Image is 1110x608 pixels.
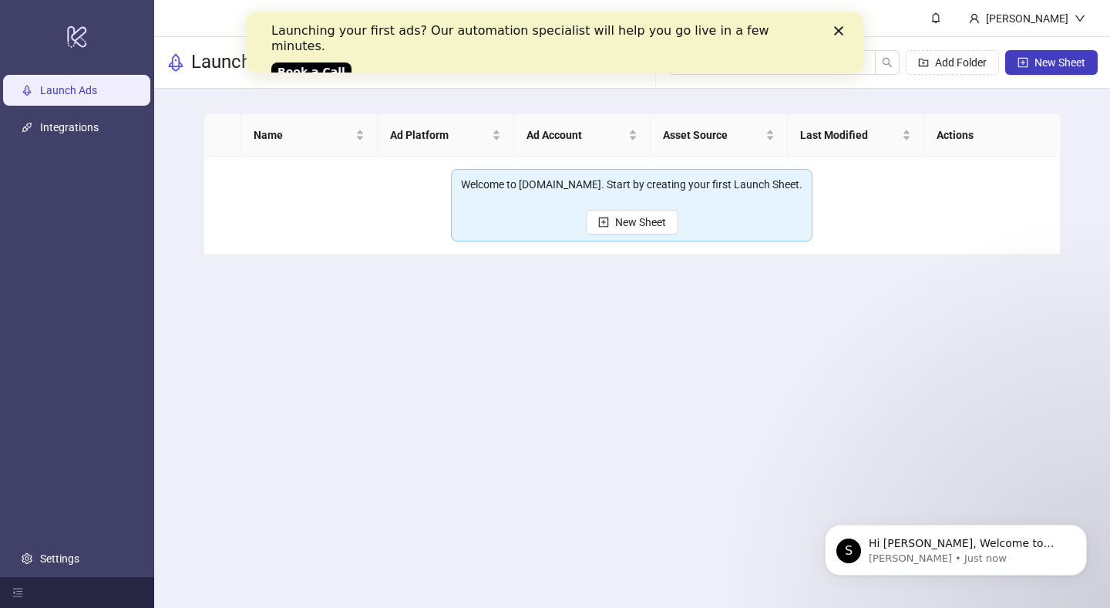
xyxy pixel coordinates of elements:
[930,12,941,23] span: bell
[800,127,899,144] span: Last Modified
[651,114,787,157] th: Asset Source
[1034,56,1085,69] span: New Sheet
[390,127,489,144] span: Ad Platform
[25,50,105,69] a: Book a Call
[40,84,97,96] a: Launch Ads
[980,10,1075,27] div: [PERSON_NAME]
[788,114,924,157] th: Last Modified
[969,13,980,24] span: user
[598,217,609,228] span: plus-square
[663,127,762,144] span: Asset Source
[461,176,802,193] div: Welcome to [DOMAIN_NAME]. Start by creating your first Launch Sheet.
[40,121,99,133] a: Integrations
[254,127,352,144] span: Name
[586,210,678,235] button: New Sheet
[1075,13,1085,24] span: down
[587,14,603,23] div: Close
[526,127,625,144] span: Ad Account
[378,114,514,157] th: Ad Platform
[802,492,1110,600] iframe: Intercom notifications message
[241,114,378,157] th: Name
[1005,50,1098,75] button: New Sheet
[924,114,1061,157] th: Actions
[40,552,79,565] a: Settings
[247,12,863,73] iframe: Intercom live chat banner
[12,587,23,598] span: menu-fold
[935,56,987,69] span: Add Folder
[615,216,666,228] span: New Sheet
[906,50,999,75] button: Add Folder
[918,57,929,68] span: folder-add
[1017,57,1028,68] span: plus-square
[191,50,288,75] h3: Launch Ads
[166,53,185,72] span: rocket
[514,114,651,157] th: Ad Account
[882,57,893,68] span: search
